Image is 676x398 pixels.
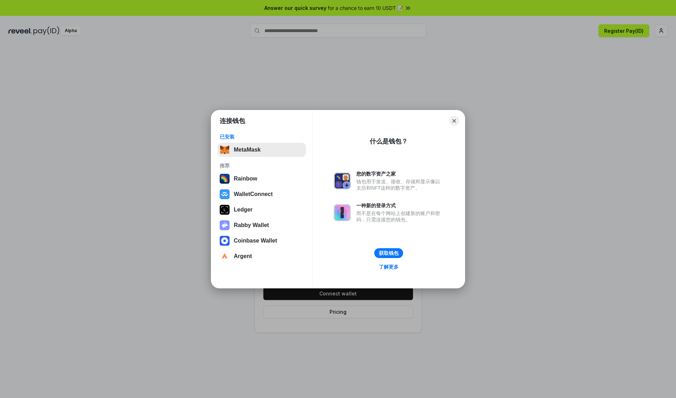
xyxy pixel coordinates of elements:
[334,204,351,221] img: svg+xml,%3Csvg%20xmlns%3D%22http%3A%2F%2Fwww.w3.org%2F2000%2Fsvg%22%20fill%3D%22none%22%20viewBox...
[220,117,245,125] h1: 连接钱包
[218,234,306,248] button: Coinbase Wallet
[379,250,399,256] div: 获取钱包
[356,202,444,209] div: 一种新的登录方式
[218,143,306,157] button: MetaMask
[234,222,269,228] div: Rabby Wallet
[220,163,304,169] div: 推荐
[234,207,252,213] div: Ledger
[220,236,230,246] img: svg+xml,%3Csvg%20width%3D%2228%22%20height%3D%2228%22%20viewBox%3D%220%200%2028%2028%22%20fill%3D...
[220,174,230,184] img: svg+xml,%3Csvg%20width%3D%22120%22%20height%3D%22120%22%20viewBox%3D%220%200%20120%20120%22%20fil...
[374,248,403,258] button: 获取钱包
[234,191,273,197] div: WalletConnect
[356,210,444,223] div: 而不是在每个网站上创建新的账户和密码，只需连接您的钱包。
[220,134,304,140] div: 已安装
[370,137,408,146] div: 什么是钱包？
[234,253,252,259] div: Argent
[218,172,306,186] button: Rainbow
[218,187,306,201] button: WalletConnect
[220,189,230,199] img: svg+xml,%3Csvg%20width%3D%2228%22%20height%3D%2228%22%20viewBox%3D%220%200%2028%2028%22%20fill%3D...
[379,264,399,270] div: 了解更多
[220,205,230,215] img: svg+xml,%3Csvg%20xmlns%3D%22http%3A%2F%2Fwww.w3.org%2F2000%2Fsvg%22%20width%3D%2228%22%20height%3...
[356,178,444,191] div: 钱包用于发送、接收、存储和显示像以太坊和NFT这样的数字资产。
[356,171,444,177] div: 您的数字资产之家
[449,116,459,126] button: Close
[375,262,403,271] a: 了解更多
[220,145,230,155] img: svg+xml,%3Csvg%20fill%3D%22none%22%20height%3D%2233%22%20viewBox%3D%220%200%2035%2033%22%20width%...
[218,249,306,263] button: Argent
[334,172,351,189] img: svg+xml,%3Csvg%20xmlns%3D%22http%3A%2F%2Fwww.w3.org%2F2000%2Fsvg%22%20fill%3D%22none%22%20viewBox...
[234,176,257,182] div: Rainbow
[234,238,277,244] div: Coinbase Wallet
[220,251,230,261] img: svg+xml,%3Csvg%20width%3D%2228%22%20height%3D%2228%22%20viewBox%3D%220%200%2028%2028%22%20fill%3D...
[218,218,306,232] button: Rabby Wallet
[234,147,261,153] div: MetaMask
[218,203,306,217] button: Ledger
[220,220,230,230] img: svg+xml,%3Csvg%20xmlns%3D%22http%3A%2F%2Fwww.w3.org%2F2000%2Fsvg%22%20fill%3D%22none%22%20viewBox...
